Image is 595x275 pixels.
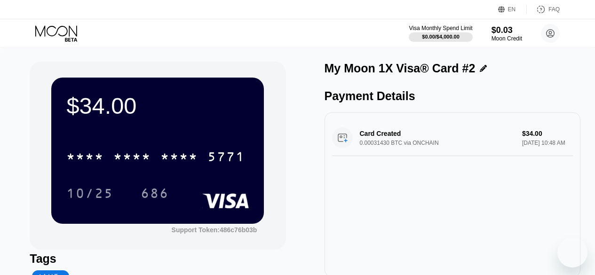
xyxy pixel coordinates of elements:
[172,226,257,234] div: Support Token:486c76b03b
[134,181,176,205] div: 686
[207,150,245,165] div: 5771
[325,89,580,103] div: Payment Details
[492,25,522,42] div: $0.03Moon Credit
[492,25,522,35] div: $0.03
[508,6,516,13] div: EN
[59,181,120,205] div: 10/25
[492,35,522,42] div: Moon Credit
[422,34,460,39] div: $0.00 / $4,000.00
[66,93,249,119] div: $34.00
[557,237,587,267] iframe: Button to launch messaging window
[548,6,560,13] div: FAQ
[30,252,286,266] div: Tags
[172,226,257,234] div: Support Token: 486c76b03b
[66,187,113,202] div: 10/25
[409,25,472,42] div: Visa Monthly Spend Limit$0.00/$4,000.00
[409,25,472,31] div: Visa Monthly Spend Limit
[325,62,476,75] div: My Moon 1X Visa® Card #2
[527,5,560,14] div: FAQ
[498,5,527,14] div: EN
[141,187,169,202] div: 686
